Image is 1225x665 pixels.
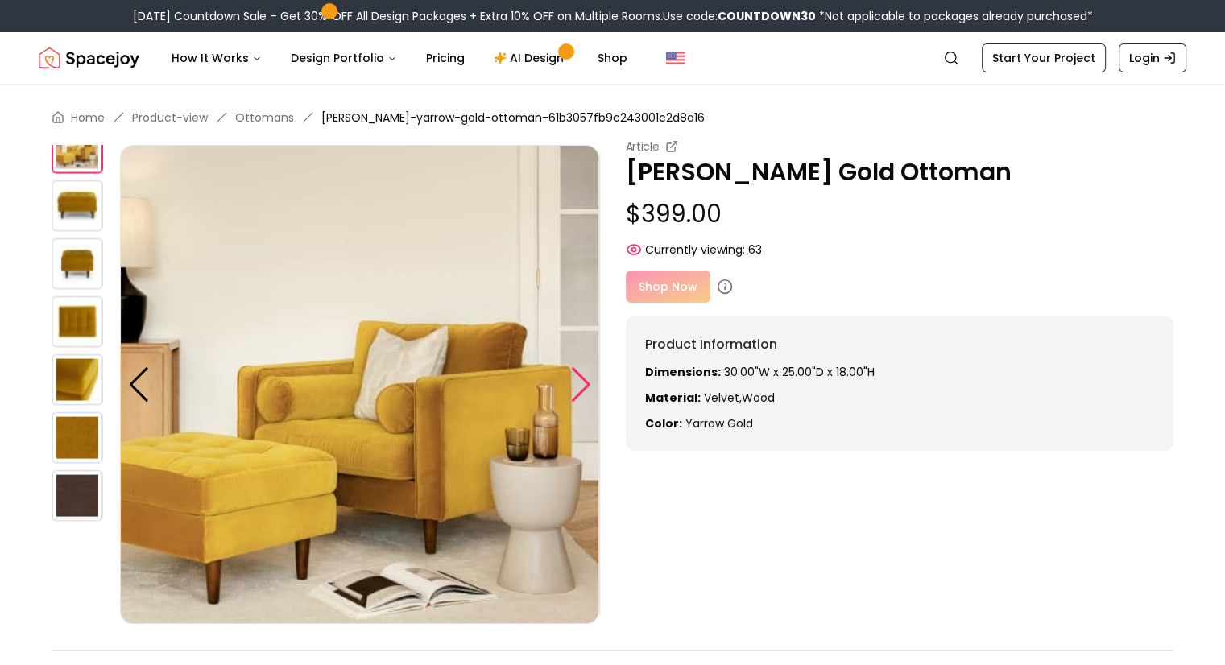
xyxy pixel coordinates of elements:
small: Article [626,138,660,155]
img: https://storage.googleapis.com/spacejoy-main/assets/61b3057fb9c243001c2d8a16/product_1_7h2giih694n [52,238,103,290]
span: Currently viewing: [645,242,745,258]
a: Product-view [132,109,208,126]
span: Use code: [663,8,816,24]
img: https://storage.googleapis.com/spacejoy-main/assets/61b3057fb9c243001c2d8a16/product_3_n5db9ij7n9g [120,145,599,624]
div: [DATE] Countdown Sale – Get 30% OFF All Design Packages + Extra 10% OFF on Multiple Rooms. [133,8,1093,24]
a: Spacejoy [39,42,139,74]
a: Shop [585,42,640,74]
img: https://storage.googleapis.com/spacejoy-main/assets/61b3057fb9c243001c2d8a16/product_0_516doi4alkb [52,180,103,232]
strong: Material: [645,390,701,406]
b: COUNTDOWN30 [718,8,816,24]
img: Spacejoy Logo [39,42,139,74]
nav: breadcrumb [52,109,1173,126]
nav: Main [159,42,640,74]
span: [PERSON_NAME]-yarrow-gold-ottoman-61b3057fb9c243001c2d8a16 [321,109,705,126]
button: How It Works [159,42,275,74]
span: *Not applicable to packages already purchased* [816,8,1093,24]
nav: Global [39,32,1186,84]
a: Start Your Project [982,43,1106,72]
strong: Color: [645,415,682,432]
img: https://storage.googleapis.com/spacejoy-main/assets/61b3057fb9c243001c2d8a16/product_4_mbbjll67l906 [52,412,103,464]
span: yarrow gold [685,415,753,432]
img: United States [666,48,685,68]
a: Pricing [413,42,478,74]
img: https://storage.googleapis.com/spacejoy-main/assets/61b3057fb9c243001c2d8a16/product_3_n5db9ij7n9g [52,122,103,174]
img: https://storage.googleapis.com/spacejoy-main/assets/61b3057fb9c243001c2d8a16/product_2_4foln5fod1gd [52,296,103,348]
a: Login [1119,43,1186,72]
strong: Dimensions: [645,364,721,380]
img: https://storage.googleapis.com/spacejoy-main/assets/61b3057fb9c243001c2d8a16/product_3_lof9cd5dk53k [52,354,103,406]
a: Home [71,109,105,126]
p: $399.00 [626,200,1174,229]
a: AI Design [481,42,581,74]
h6: Product Information [645,335,1155,354]
a: Ottomans [235,109,294,126]
img: https://storage.googleapis.com/spacejoy-main/assets/61b3057fb9c243001c2d8a16/product_5_p85j17798hoc [52,470,103,522]
p: [PERSON_NAME] Gold Ottoman [626,158,1174,187]
button: Design Portfolio [278,42,410,74]
span: Velvet,Wood [704,390,775,406]
img: https://storage.googleapis.com/spacejoy-main/assets/61b3057fb9c243001c2d8a16/product_0_516doi4alkb [599,145,1078,624]
span: 63 [748,242,762,258]
p: 30.00"W x 25.00"D x 18.00"H [645,364,1155,380]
